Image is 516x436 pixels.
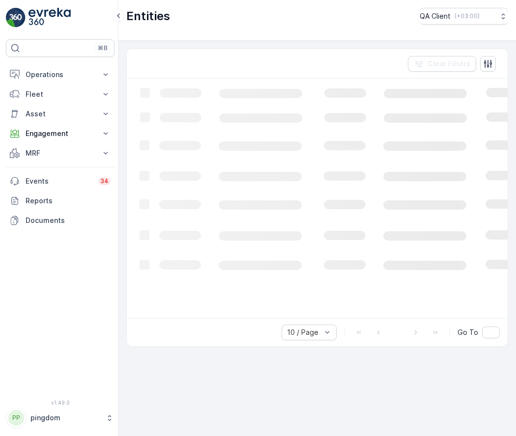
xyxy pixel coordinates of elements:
img: logo_light-DOdMpM7g.png [29,8,71,27]
p: 34 [100,177,109,185]
button: MRF [6,143,115,163]
p: Reports [26,196,111,206]
p: Engagement [26,129,95,138]
p: Fleet [26,89,95,99]
button: Fleet [6,84,115,104]
p: QA Client [420,11,451,21]
p: MRF [26,148,95,158]
p: pingdom [30,413,101,423]
button: QA Client(+03:00) [420,8,508,25]
button: Clear Filters [408,56,476,72]
div: PP [8,410,24,426]
a: Reports [6,191,115,211]
p: Clear Filters [428,59,470,69]
a: Documents [6,211,115,230]
span: Go To [458,327,478,337]
span: v 1.49.0 [6,400,115,406]
p: ⌘B [98,44,108,52]
p: Operations [26,70,95,80]
img: logo [6,8,26,27]
p: ( +03:00 ) [455,12,480,20]
button: Engagement [6,124,115,143]
p: Asset [26,109,95,119]
p: Documents [26,216,111,225]
a: Events34 [6,171,115,191]
p: Entities [126,8,170,24]
button: Operations [6,65,115,84]
button: PPpingdom [6,408,115,428]
p: Events [26,176,92,186]
button: Asset [6,104,115,124]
